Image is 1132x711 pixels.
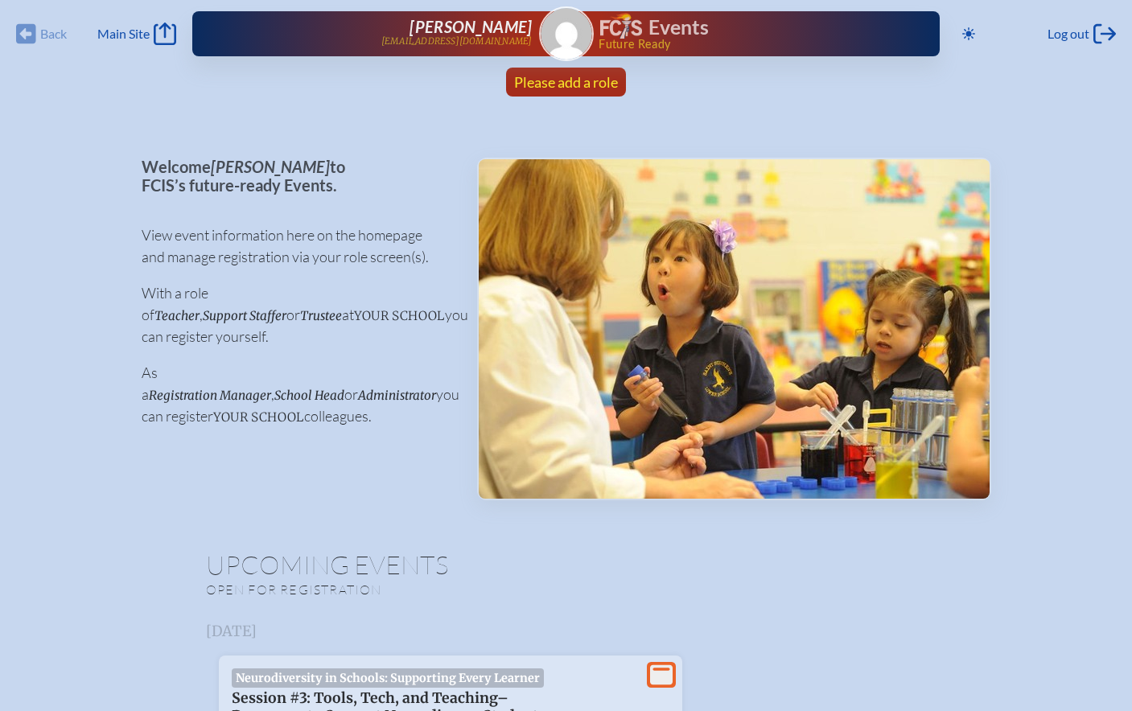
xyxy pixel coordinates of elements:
[381,36,533,47] p: [EMAIL_ADDRESS][DOMAIN_NAME]
[508,68,624,97] a: Please add a role
[97,23,176,45] a: Main Site
[1048,26,1089,42] span: Log out
[206,623,927,639] h3: [DATE]
[514,73,618,91] span: Please add a role
[213,409,304,425] span: your school
[97,26,150,42] span: Main Site
[274,388,344,403] span: School Head
[206,582,631,598] p: Open for registration
[142,224,451,268] p: View event information here on the homepage and manage registration via your role screen(s).
[599,39,887,50] span: Future Ready
[232,668,545,688] span: Neurodiversity in Schools: Supporting Every Learner
[354,308,445,323] span: your school
[600,13,888,50] div: FCIS Events — Future ready
[410,17,532,36] span: [PERSON_NAME]
[244,18,532,50] a: [PERSON_NAME][EMAIL_ADDRESS][DOMAIN_NAME]
[149,388,271,403] span: Registration Manager
[358,388,436,403] span: Administrator
[479,159,990,499] img: Events
[203,308,286,323] span: Support Staffer
[154,308,200,323] span: Teacher
[142,362,451,427] p: As a , or you can register colleagues.
[300,308,342,323] span: Trustee
[206,552,927,577] h1: Upcoming Events
[541,8,592,60] img: Gravatar
[539,6,594,61] a: Gravatar
[142,282,451,347] p: With a role of , or at you can register yourself.
[142,158,451,194] p: Welcome to FCIS’s future-ready Events.
[211,157,330,176] span: [PERSON_NAME]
